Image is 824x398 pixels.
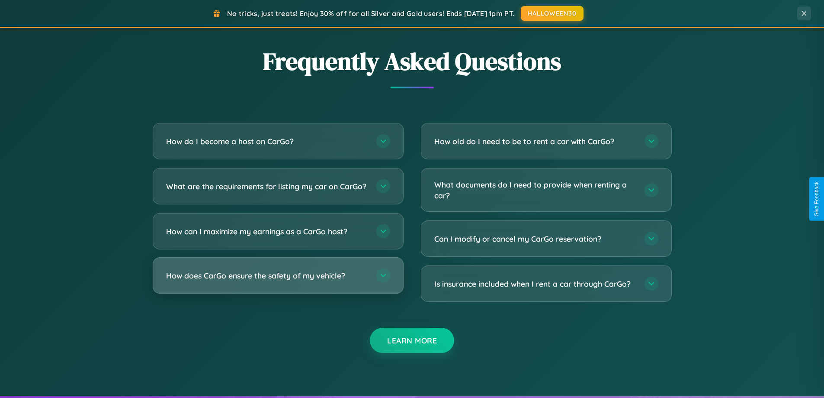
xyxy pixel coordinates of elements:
button: Learn More [370,328,454,353]
h3: Can I modify or cancel my CarGo reservation? [434,233,636,244]
h3: How old do I need to be to rent a car with CarGo? [434,136,636,147]
h3: Is insurance included when I rent a car through CarGo? [434,278,636,289]
div: Give Feedback [814,181,820,217]
h2: Frequently Asked Questions [153,45,672,78]
span: No tricks, just treats! Enjoy 30% off for all Silver and Gold users! Ends [DATE] 1pm PT. [227,9,514,18]
button: HALLOWEEN30 [521,6,584,21]
h3: How does CarGo ensure the safety of my vehicle? [166,270,368,281]
h3: What documents do I need to provide when renting a car? [434,179,636,201]
h3: How can I maximize my earnings as a CarGo host? [166,226,368,237]
h3: What are the requirements for listing my car on CarGo? [166,181,368,192]
h3: How do I become a host on CarGo? [166,136,368,147]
